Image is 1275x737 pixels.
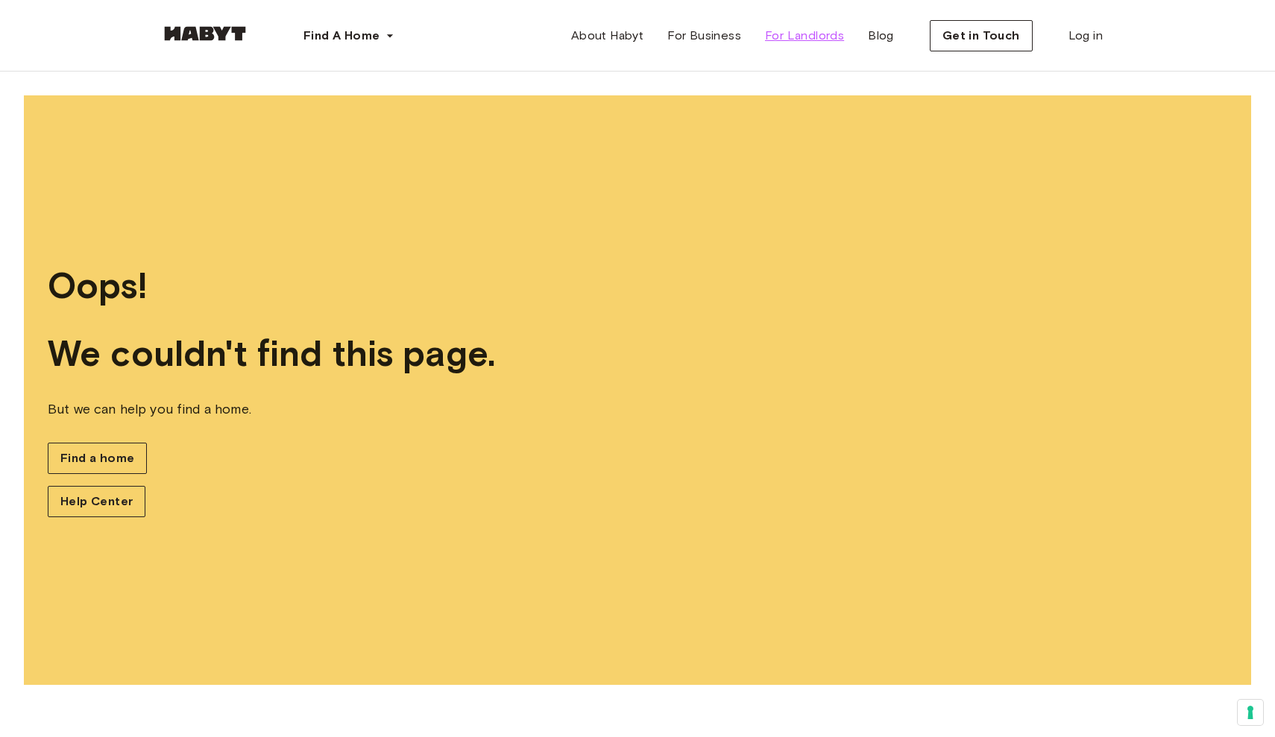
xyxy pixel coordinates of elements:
a: Blog [856,21,906,51]
a: For Business [655,21,753,51]
a: Find a home [48,443,147,474]
a: Log in [1057,21,1115,51]
button: Find A Home [292,21,406,51]
span: About Habyt [571,27,643,45]
span: Blog [868,27,894,45]
span: For Landlords [765,27,844,45]
span: Oops! [48,264,1227,308]
span: Help Center [60,493,133,510]
a: About Habyt [559,21,655,51]
span: We couldn't find this page. [48,332,1227,376]
a: For Landlords [753,21,856,51]
span: Get in Touch [942,27,1020,45]
button: Your consent preferences for tracking technologies [1238,700,1263,725]
span: But we can help you find a home. [48,399,1227,419]
a: Help Center [48,486,145,517]
button: Get in Touch [930,20,1033,51]
img: Habyt [160,26,250,41]
span: Log in [1068,27,1103,45]
span: For Business [667,27,741,45]
span: Find A Home [303,27,380,45]
span: Find a home [60,449,134,467]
